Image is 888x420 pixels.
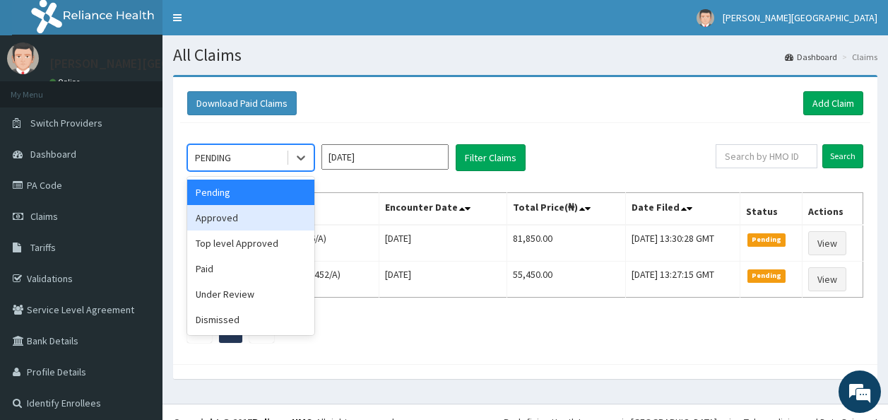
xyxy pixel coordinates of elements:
[30,210,58,223] span: Claims
[379,262,507,298] td: [DATE]
[507,193,626,226] th: Total Price(₦)
[625,262,740,298] td: [DATE] 13:27:15 GMT
[187,231,314,256] div: Top level Approved
[49,77,83,87] a: Online
[30,117,102,129] span: Switch Providers
[507,262,626,298] td: 55,450.00
[740,193,803,226] th: Status
[321,144,449,170] input: Select Month and Year
[173,46,877,64] h1: All Claims
[187,180,314,205] div: Pending
[747,233,786,246] span: Pending
[625,193,740,226] th: Date Filed
[7,274,269,324] textarea: Type your message and hit 'Enter'
[456,144,526,171] button: Filter Claims
[808,231,846,255] a: View
[379,193,507,226] th: Encounter Date
[26,71,57,106] img: d_794563401_company_1708531726252_794563401
[716,144,817,168] input: Search by HMO ID
[507,225,626,262] td: 81,850.00
[187,281,314,307] div: Under Review
[379,225,507,262] td: [DATE]
[187,205,314,231] div: Approved
[7,42,39,74] img: User Image
[785,51,837,63] a: Dashboard
[822,144,863,168] input: Search
[73,79,237,98] div: Chat with us now
[808,267,846,291] a: View
[187,91,297,115] button: Download Paid Claims
[803,193,863,226] th: Actions
[803,91,863,115] a: Add Claim
[839,51,877,63] li: Claims
[187,256,314,281] div: Paid
[82,122,195,265] span: We're online!
[30,148,76,161] span: Dashboard
[195,151,231,165] div: PENDING
[30,241,56,254] span: Tariffs
[747,269,786,282] span: Pending
[232,7,266,41] div: Minimize live chat window
[187,307,314,332] div: Dismissed
[697,9,714,27] img: User Image
[49,57,259,70] p: [PERSON_NAME][GEOGRAPHIC_DATA]
[723,11,877,24] span: [PERSON_NAME][GEOGRAPHIC_DATA]
[625,225,740,262] td: [DATE] 13:30:28 GMT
